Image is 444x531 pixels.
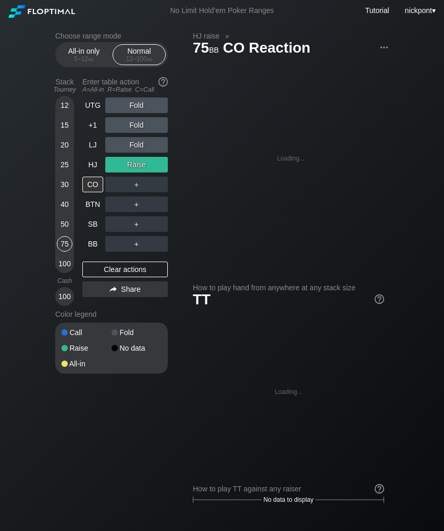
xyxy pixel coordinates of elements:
[82,97,103,113] div: UTG
[191,40,220,57] span: 75
[55,306,168,323] div: Color legend
[82,86,168,93] div: A=All-in R=Raise C=Call
[221,40,312,57] span: CO Reaction
[105,236,168,252] div: ＋
[193,291,211,307] span: TT
[57,236,72,252] div: 75
[82,73,168,97] div: Enter table action
[57,157,72,172] div: 25
[147,55,153,63] span: bb
[82,196,103,212] div: BTN
[61,329,112,336] div: Call
[82,177,103,192] div: CO
[62,55,106,63] div: 5 – 12
[405,6,432,15] span: nickpont
[109,287,117,292] img: share.864f2f62.svg
[51,277,78,285] div: Cash
[105,157,168,172] div: Raise
[112,344,162,352] div: No data
[374,483,385,495] img: help.32db89a4.svg
[82,117,103,133] div: +1
[61,360,112,367] div: All-in
[154,6,289,17] div: No Limit Hold’em Poker Ranges
[105,196,168,212] div: ＋
[60,45,108,65] div: All-in only
[219,32,235,40] span: »
[193,283,384,292] h2: How to play hand from anywhere at any stack size
[277,155,305,162] div: Loading...
[263,496,313,503] span: No data to display
[191,31,221,41] span: HJ raise
[57,196,72,212] div: 40
[61,344,112,352] div: Raise
[105,97,168,113] div: Fold
[57,177,72,192] div: 30
[82,236,103,252] div: BB
[57,256,72,271] div: 100
[209,43,219,55] span: bb
[105,117,168,133] div: Fold
[57,216,72,232] div: 50
[157,76,169,88] img: help.32db89a4.svg
[378,42,390,53] img: ellipsis.fd386fe8.svg
[82,216,103,232] div: SB
[8,5,75,18] img: Floptimal logo
[57,117,72,133] div: 15
[374,293,385,305] img: help.32db89a4.svg
[105,216,168,232] div: ＋
[57,137,72,153] div: 20
[193,485,384,493] div: How to play TT against any raiser
[105,137,168,153] div: Fold
[51,86,78,93] div: Tourney
[82,281,168,297] div: Share
[402,5,437,16] div: ▾
[112,329,162,336] div: Fold
[117,55,161,63] div: 12 – 100
[88,55,94,63] span: bb
[275,388,302,396] div: Loading...
[365,6,389,15] a: Tutorial
[115,45,163,65] div: Normal
[105,177,168,192] div: ＋
[55,32,168,40] h2: Choose range mode
[82,137,103,153] div: LJ
[51,73,78,97] div: Stack
[82,157,103,172] div: HJ
[57,289,72,304] div: 100
[82,262,168,277] div: Clear actions
[57,97,72,113] div: 12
